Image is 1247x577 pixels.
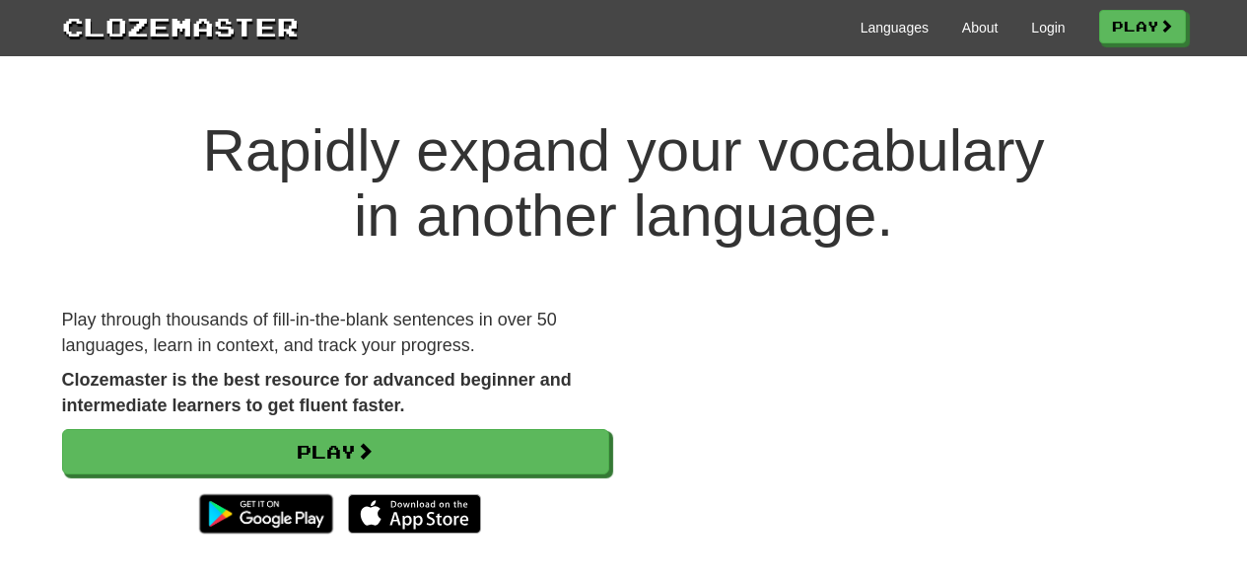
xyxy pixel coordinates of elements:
strong: Clozemaster is the best resource for advanced beginner and intermediate learners to get fluent fa... [62,370,572,415]
img: Get it on Google Play [189,484,342,543]
a: About [962,18,999,37]
a: Play [1099,10,1186,43]
a: Languages [861,18,929,37]
a: Play [62,429,609,474]
a: Login [1031,18,1065,37]
p: Play through thousands of fill-in-the-blank sentences in over 50 languages, learn in context, and... [62,308,609,358]
a: Clozemaster [62,8,299,44]
img: Download_on_the_App_Store_Badge_US-UK_135x40-25178aeef6eb6b83b96f5f2d004eda3bffbb37122de64afbaef7... [348,494,481,534]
